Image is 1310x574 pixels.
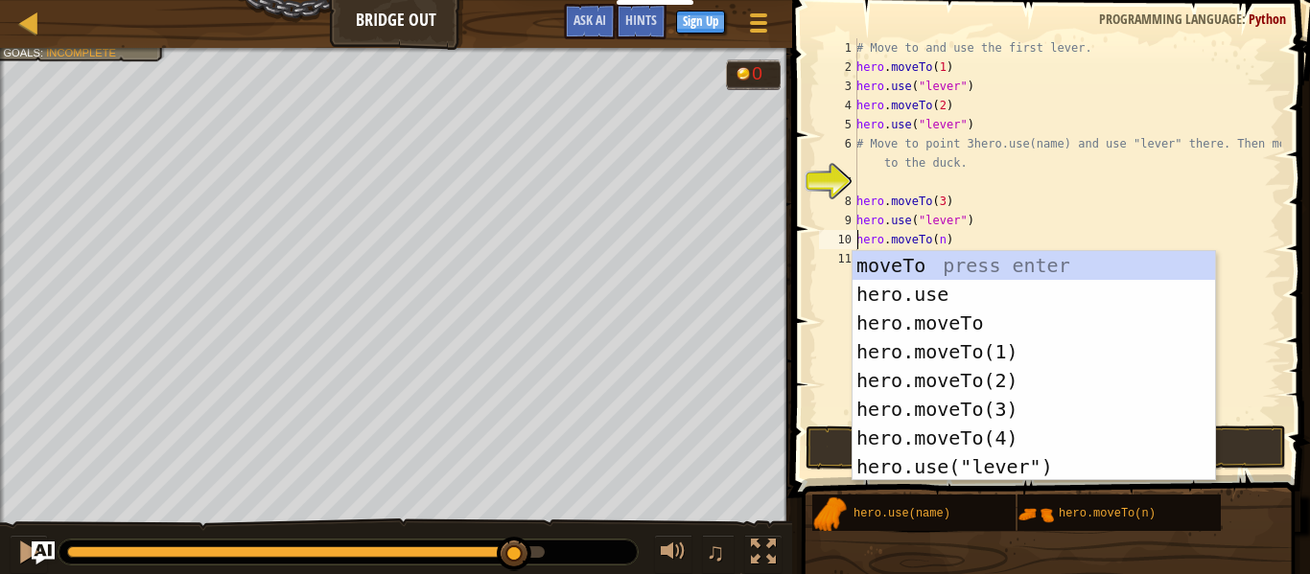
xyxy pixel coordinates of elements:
span: Programming language [1099,10,1242,28]
button: Ask AI [32,541,55,564]
div: 1 [819,38,857,57]
button: Ask AI [564,4,616,39]
img: portrait.png [1018,496,1054,533]
div: 4 [819,96,857,115]
div: 11 [819,249,857,268]
div: 6 [819,134,857,172]
span: Hints [625,11,657,29]
div: 9 [819,211,857,230]
button: Run [806,425,1286,470]
span: hero.use(name) [854,507,950,520]
button: Sign Up [676,11,725,34]
div: Team 'humans' has 0 gold. [726,59,781,90]
div: 10 [819,230,857,249]
span: hero.moveTo(n) [1059,507,1156,520]
span: : [1242,10,1249,28]
span: ♫ [706,538,725,566]
div: 2 [819,57,857,77]
img: portrait.png [812,496,849,533]
div: 0 [752,64,771,82]
div: 3 [819,77,857,96]
button: ♫ [702,535,735,574]
span: Ask AI [573,11,606,29]
div: 8 [819,192,857,211]
button: Show game menu [735,4,783,49]
button: Ctrl + P: Pause [10,535,48,574]
span: Python [1249,10,1286,28]
div: 5 [819,115,857,134]
button: Adjust volume [654,535,692,574]
div: 7 [819,172,857,192]
button: Toggle fullscreen [744,535,783,574]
